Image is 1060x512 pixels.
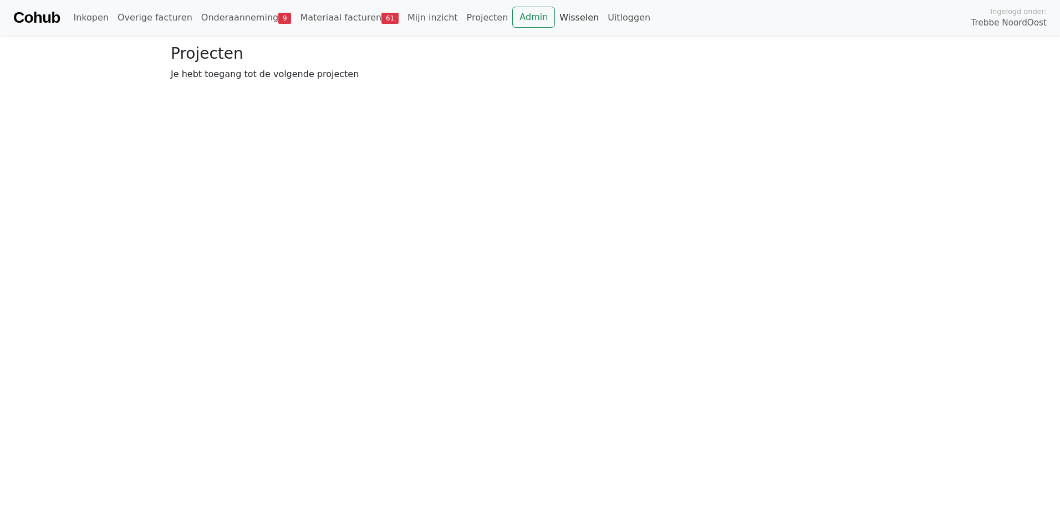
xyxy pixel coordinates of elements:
a: Mijn inzicht [403,7,462,29]
p: Je hebt toegang tot de volgende projecten [171,68,889,81]
a: Admin [512,7,555,28]
span: 9 [278,13,291,24]
a: Inkopen [69,7,113,29]
a: Wisselen [555,7,603,29]
span: Trebbe NoordOost [971,17,1047,29]
a: Uitloggen [603,7,655,29]
span: Ingelogd onder: [990,6,1047,17]
a: Onderaanneming9 [197,7,296,29]
h3: Projecten [171,44,889,63]
a: Projecten [462,7,513,29]
a: Materiaal facturen61 [295,7,403,29]
span: 61 [381,13,399,24]
a: Overige facturen [113,7,197,29]
a: Cohub [13,4,60,31]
